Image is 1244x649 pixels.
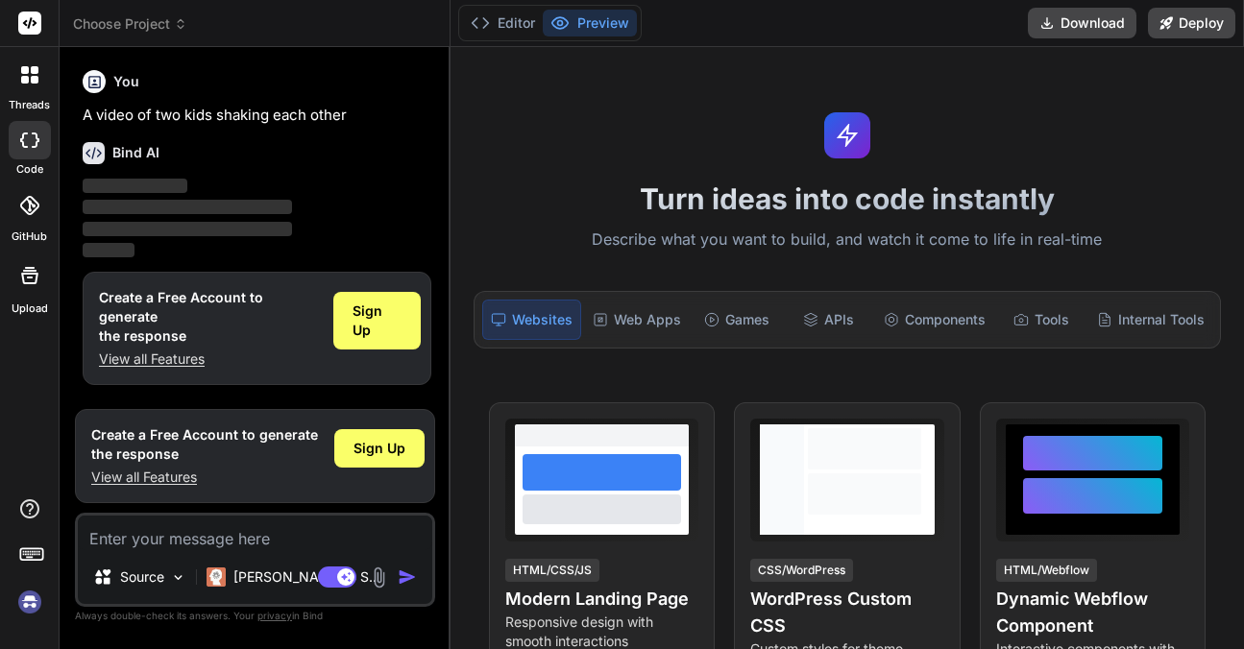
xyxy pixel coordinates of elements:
div: Games [693,300,781,340]
h4: Modern Landing Page [505,586,698,613]
div: Websites [482,300,581,340]
div: Internal Tools [1089,300,1212,340]
img: signin [13,586,46,618]
span: ‌ [83,222,292,236]
h6: Bind AI [112,143,159,162]
div: Web Apps [585,300,689,340]
h1: Turn ideas into code instantly [462,181,1232,216]
button: Editor [463,10,543,36]
label: threads [9,97,50,113]
p: View all Features [91,468,318,487]
div: HTML/CSS/JS [505,559,599,582]
img: attachment [368,566,390,589]
h4: WordPress Custom CSS [750,586,943,639]
span: Sign Up [354,439,405,458]
span: privacy [257,610,292,621]
label: Upload [12,300,48,317]
img: Pick Models [170,569,186,586]
p: View all Features [99,349,318,369]
div: HTML/Webflow [996,559,1097,582]
p: Always double-check its answers. Your in Bind [75,607,435,625]
p: Describe what you want to build, and watch it come to life in real-time [462,228,1232,252]
p: [PERSON_NAME] 4 S.. [233,567,377,587]
label: GitHub [12,228,47,245]
button: Download [1028,8,1136,38]
button: Preview [543,10,637,36]
img: icon [398,567,417,587]
span: Sign Up [353,301,402,340]
div: Tools [997,300,1085,340]
div: CSS/WordPress [750,559,853,582]
button: Deploy [1148,8,1235,38]
span: ‌ [83,200,292,214]
div: Components [876,300,993,340]
span: ‌ [83,243,134,257]
h1: Create a Free Account to generate the response [91,425,318,464]
label: code [16,161,43,178]
span: ‌ [83,179,187,193]
h4: Dynamic Webflow Component [996,586,1189,639]
img: Claude 4 Sonnet [207,567,226,587]
p: Source [120,567,164,587]
span: Choose Project [73,14,187,34]
h6: You [113,72,139,91]
div: APIs [785,300,873,340]
p: A video of two kids shaking each other [83,105,431,127]
h1: Create a Free Account to generate the response [99,288,318,346]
